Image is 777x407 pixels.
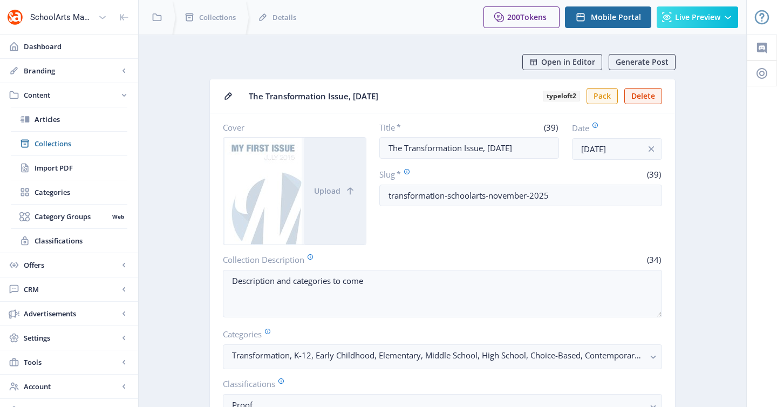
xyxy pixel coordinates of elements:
[24,260,119,270] span: Offers
[645,254,662,265] span: (34)
[232,349,644,362] nb-select-label: Transformation, K-12, Early Childhood, Elementary, Middle School, High School, Choice-Based, Cont...
[35,187,127,198] span: Categories
[543,91,580,101] b: typeloft2
[35,211,108,222] span: Category Groups
[640,138,662,160] button: info
[379,122,465,133] label: Title
[609,54,676,70] button: Generate Post
[304,138,366,245] button: Upload
[24,284,119,295] span: CRM
[223,328,653,340] label: Categories
[24,333,119,343] span: Settings
[483,6,560,28] button: 200Tokens
[24,357,119,368] span: Tools
[11,229,127,253] a: Classifications
[24,41,129,52] span: Dashboard
[6,9,24,26] img: properties.app_icon.png
[645,169,662,180] span: (39)
[565,6,651,28] button: Mobile Portal
[199,12,236,23] span: Collections
[542,122,559,133] span: (39)
[223,344,662,369] button: Transformation, K-12, Early Childhood, Elementary, Middle School, High School, Choice-Based, Cont...
[572,122,653,134] label: Date
[379,137,560,159] input: Type Collection Title ...
[11,205,127,228] a: Category GroupsWeb
[587,88,618,104] button: Pack
[24,65,119,76] span: Branding
[379,185,663,206] input: this-is-how-a-slug-looks-like
[520,12,547,22] span: Tokens
[314,187,340,195] span: Upload
[35,235,127,246] span: Classifications
[24,381,119,392] span: Account
[379,168,516,180] label: Slug
[223,254,438,266] label: Collection Description
[272,12,296,23] span: Details
[616,58,669,66] span: Generate Post
[249,91,534,102] span: The Transformation Issue, [DATE]
[657,6,738,28] button: Live Preview
[624,88,662,104] button: Delete
[675,13,720,22] span: Live Preview
[24,308,119,319] span: Advertisements
[223,122,358,133] label: Cover
[35,138,127,149] span: Collections
[522,54,602,70] button: Open in Editor
[24,90,119,100] span: Content
[541,58,595,66] span: Open in Editor
[572,138,662,160] input: Publishing Date
[11,132,127,155] a: Collections
[11,156,127,180] a: Import PDF
[35,114,127,125] span: Articles
[35,162,127,173] span: Import PDF
[108,211,127,222] nb-badge: Web
[646,144,657,154] nb-icon: info
[11,180,127,204] a: Categories
[11,107,127,131] a: Articles
[30,5,94,29] div: SchoolArts Magazine
[591,13,641,22] span: Mobile Portal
